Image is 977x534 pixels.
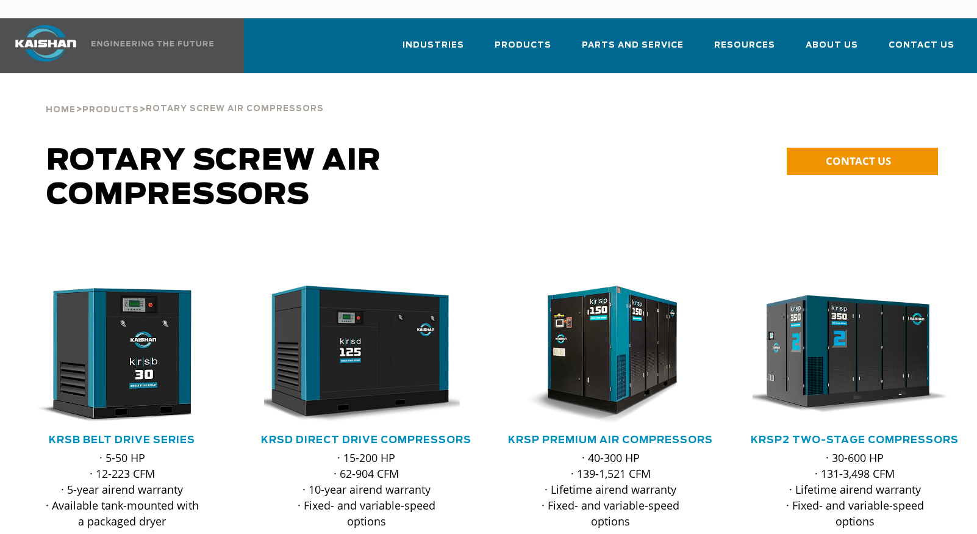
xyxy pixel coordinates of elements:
p: · 15-200 HP · 62-904 CFM · 10-year airend warranty · Fixed- and variable-speed options [288,450,445,529]
span: Rotary Screw Air Compressors [146,105,324,113]
div: krsb30 [20,286,225,424]
div: krsp350 [753,286,958,424]
a: About Us [806,29,858,71]
img: krsp350 [743,286,949,424]
a: KRSB Belt Drive Series [49,435,195,445]
p: · 30-600 HP · 131-3,498 CFM · Lifetime airend warranty · Fixed- and variable-speed options [777,450,934,529]
span: Rotary Screw Air Compressors [46,146,381,210]
img: krsd125 [255,286,460,424]
span: Resources [714,38,775,52]
a: KRSD Direct Drive Compressors [261,435,471,445]
a: Products [495,29,551,71]
a: CONTACT US [787,148,938,175]
p: · 40-300 HP · 139-1,521 CFM · Lifetime airend warranty · Fixed- and variable-speed options [532,450,689,529]
a: Resources [714,29,775,71]
span: Parts and Service [582,38,684,52]
div: krsp150 [508,286,714,424]
div: > > [46,73,324,120]
a: Products [82,104,139,115]
a: Parts and Service [582,29,684,71]
img: krsp150 [499,286,704,424]
span: About Us [806,38,858,52]
a: Contact Us [889,29,954,71]
a: Industries [403,29,464,71]
img: krsb30 [10,286,216,424]
a: Home [46,104,76,115]
span: Home [46,106,76,114]
span: Industries [403,38,464,52]
span: Contact Us [889,38,954,52]
a: KRSP Premium Air Compressors [508,435,713,445]
img: Engineering the future [91,41,213,46]
span: Products [82,106,139,114]
span: Products [495,38,551,52]
span: CONTACT US [826,154,891,168]
div: krsd125 [264,286,470,424]
a: KRSP2 Two-Stage Compressors [751,435,959,445]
